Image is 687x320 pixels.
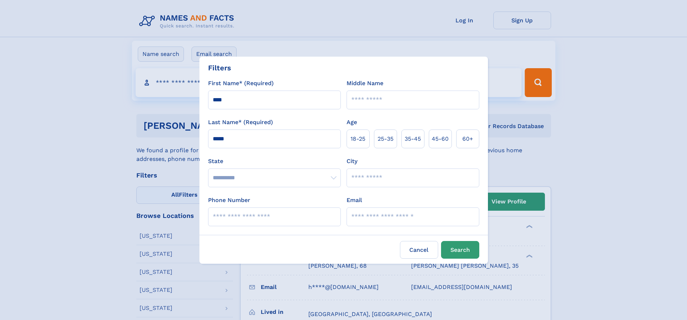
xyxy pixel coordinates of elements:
[208,79,274,88] label: First Name* (Required)
[347,118,357,127] label: Age
[347,157,357,166] label: City
[208,118,273,127] label: Last Name* (Required)
[351,135,365,143] span: 18‑25
[378,135,393,143] span: 25‑35
[462,135,473,143] span: 60+
[405,135,421,143] span: 35‑45
[208,62,231,73] div: Filters
[432,135,449,143] span: 45‑60
[347,79,383,88] label: Middle Name
[400,241,438,259] label: Cancel
[208,157,341,166] label: State
[347,196,362,205] label: Email
[208,196,250,205] label: Phone Number
[441,241,479,259] button: Search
